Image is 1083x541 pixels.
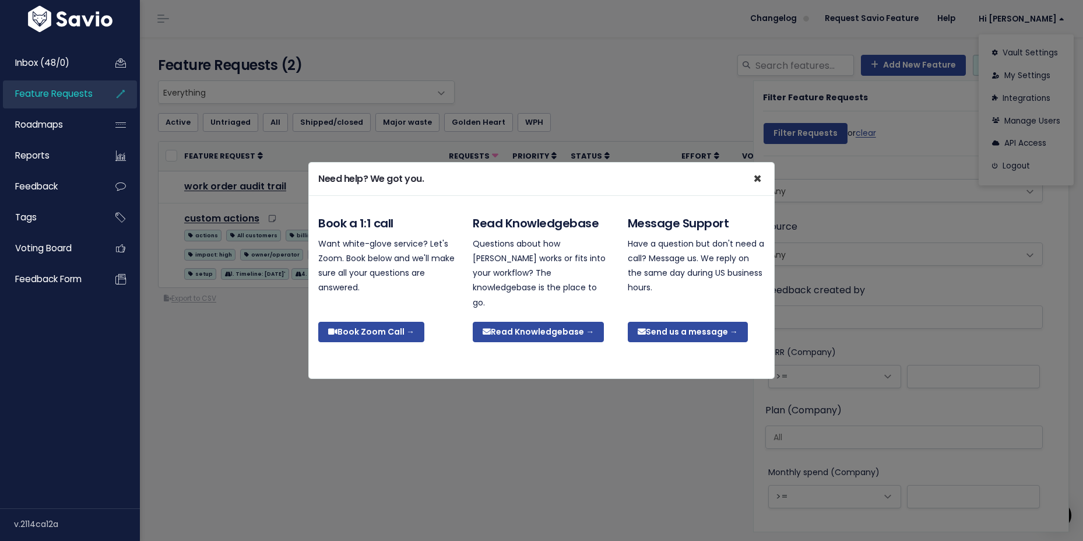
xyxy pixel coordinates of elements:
a: Book Zoom Call → [318,322,424,343]
a: Read Knowledgebase → [473,322,604,343]
button: Close [744,163,771,195]
span: Reports [15,149,50,161]
a: Feedback [3,173,97,200]
span: Tags [15,211,37,223]
a: Send us a message → [628,322,748,343]
div: v.2114ca12a [14,509,140,539]
h5: Book a 1:1 call [318,215,455,232]
img: logo-white.9d6f32f41409.svg [25,6,115,32]
span: Feature Requests [15,87,93,100]
h5: Read Knowledgebase [473,215,610,232]
p: Want white-glove service? Let's Zoom. Book below and we'll make sure all your questions are answe... [318,237,455,296]
span: Roadmaps [15,118,63,131]
a: Reports [3,142,97,169]
a: Tags [3,204,97,231]
p: Questions about how [PERSON_NAME] works or fits into your workflow? The knowledgebase is the plac... [473,237,610,310]
span: Feedback [15,180,58,192]
span: Feedback form [15,273,82,285]
a: Roadmaps [3,111,97,138]
h5: Need help? We got you. [318,172,424,186]
h5: Message Support [628,215,765,232]
span: Voting Board [15,242,72,254]
p: Have a question but don't need a call? Message us. We reply on the same day during US business ho... [628,237,765,296]
a: Feature Requests [3,80,97,107]
span: Inbox (48/0) [15,57,69,69]
span: × [753,169,762,188]
a: Voting Board [3,235,97,262]
a: Inbox (48/0) [3,50,97,76]
a: Feedback form [3,266,97,293]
